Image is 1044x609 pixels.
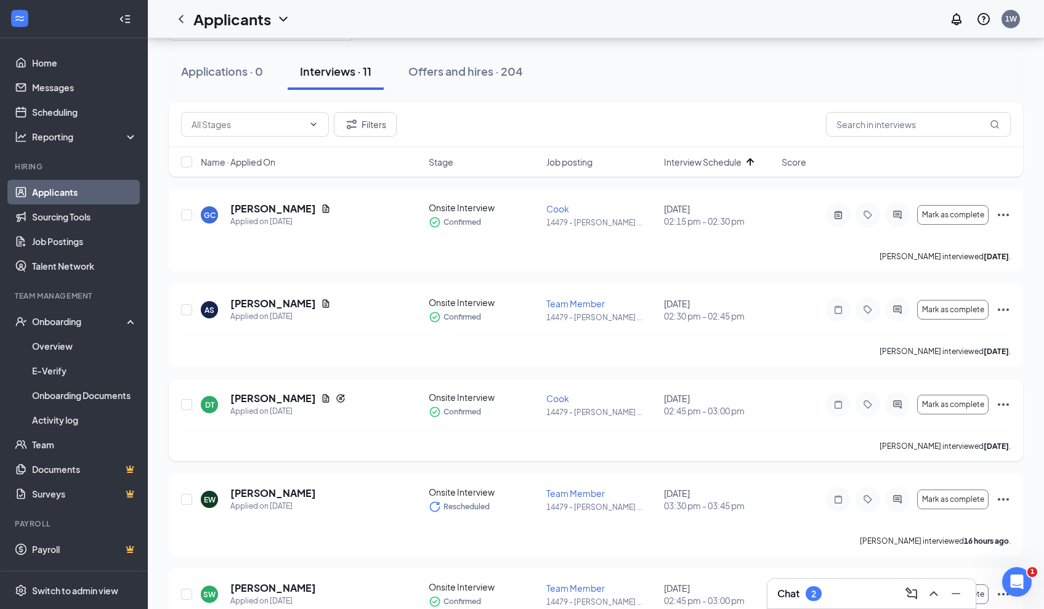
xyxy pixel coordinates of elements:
svg: CheckmarkCircle [429,216,441,228]
div: Applied on [DATE] [230,500,316,512]
p: 14479 - [PERSON_NAME] ... [546,597,657,607]
input: Search in interviews [826,112,1011,137]
div: Applied on [DATE] [230,595,316,607]
span: 03:30 pm - 03:45 pm [664,499,774,512]
div: Hiring [15,161,135,172]
button: Minimize [946,584,966,603]
button: ChevronUp [924,584,944,603]
a: Onboarding Documents [32,383,137,408]
div: DT [205,400,214,410]
div: Onsite Interview [429,581,539,593]
span: Interview Schedule [664,156,742,168]
svg: ChevronUp [926,586,941,601]
span: Confirmed [443,216,481,228]
a: SurveysCrown [32,482,137,506]
a: Home [32,50,137,75]
div: [DATE] [664,203,774,227]
svg: Note [831,400,846,409]
p: [PERSON_NAME] interviewed . [880,251,1011,262]
button: Mark as complete [917,395,989,414]
div: Applied on [DATE] [230,216,331,228]
div: 1W [1005,14,1017,24]
span: Mark as complete [922,305,984,314]
p: 14479 - [PERSON_NAME] ... [546,407,657,417]
div: Onboarding [32,315,127,328]
span: Name · Applied On [201,156,275,168]
div: AS [204,305,214,315]
svg: Notifications [949,12,964,26]
div: Onsite Interview [429,296,539,309]
svg: Loading [429,501,441,513]
div: [DATE] [664,487,774,512]
div: [DATE] [664,297,774,322]
a: Sourcing Tools [32,204,137,229]
div: Onsite Interview [429,486,539,498]
svg: Settings [15,584,27,597]
h5: [PERSON_NAME] [230,202,316,216]
svg: ChevronDown [276,12,291,26]
input: All Stages [192,118,304,131]
a: E-Verify [32,358,137,383]
p: 14479 - [PERSON_NAME] ... [546,217,657,228]
svg: ActiveChat [890,494,905,504]
svg: QuestionInfo [976,12,991,26]
svg: ActiveChat [890,210,905,220]
h5: [PERSON_NAME] [230,581,316,595]
svg: ActiveNote [831,210,846,220]
h5: [PERSON_NAME] [230,297,316,310]
a: Job Postings [32,229,137,254]
span: 02:45 pm - 03:00 pm [664,594,774,607]
div: Applied on [DATE] [230,310,331,323]
b: [DATE] [984,347,1009,356]
svg: Filter [344,117,359,132]
span: Mark as complete [922,495,984,504]
div: Applications · 0 [181,63,263,79]
svg: Ellipses [996,492,1011,507]
a: DocumentsCrown [32,457,137,482]
button: Mark as complete [917,490,989,509]
span: Cook [546,393,569,404]
svg: Ellipses [996,587,1011,602]
p: 14479 - [PERSON_NAME] ... [546,502,657,512]
button: Filter Filters [334,112,397,137]
svg: Document [321,204,331,214]
div: Onsite Interview [429,391,539,403]
a: Scheduling [32,100,137,124]
svg: Document [321,299,331,309]
div: GC [204,210,216,220]
span: Rescheduled [443,501,490,513]
span: Confirmed [443,406,481,418]
b: [DATE] [984,442,1009,451]
svg: UserCheck [15,315,27,328]
span: 02:45 pm - 03:00 pm [664,405,774,417]
p: 14479 - [PERSON_NAME] ... [546,312,657,323]
svg: ActiveChat [890,400,905,409]
svg: Ellipses [996,208,1011,222]
a: Team [32,432,137,457]
h5: [PERSON_NAME] [230,486,316,500]
span: Cook [546,203,569,214]
svg: Collapse [119,13,131,25]
svg: Minimize [949,586,963,601]
a: Overview [32,334,137,358]
div: Switch to admin view [32,584,118,597]
div: Offers and hires · 204 [408,63,523,79]
svg: ChevronLeft [174,12,188,26]
svg: Note [831,494,846,504]
button: Mark as complete [917,300,989,320]
span: Team Member [546,488,605,499]
svg: Tag [860,494,875,504]
span: 1 [1027,567,1037,577]
a: Talent Network [32,254,137,278]
div: [DATE] [664,582,774,607]
span: Team Member [546,583,605,594]
p: [PERSON_NAME] interviewed . [880,346,1011,357]
svg: Analysis [15,131,27,143]
div: SW [203,589,216,600]
svg: ActiveChat [890,305,905,315]
svg: ChevronDown [309,119,318,129]
b: 16 hours ago [964,536,1009,546]
svg: CheckmarkCircle [429,311,441,323]
a: Applicants [32,180,137,204]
